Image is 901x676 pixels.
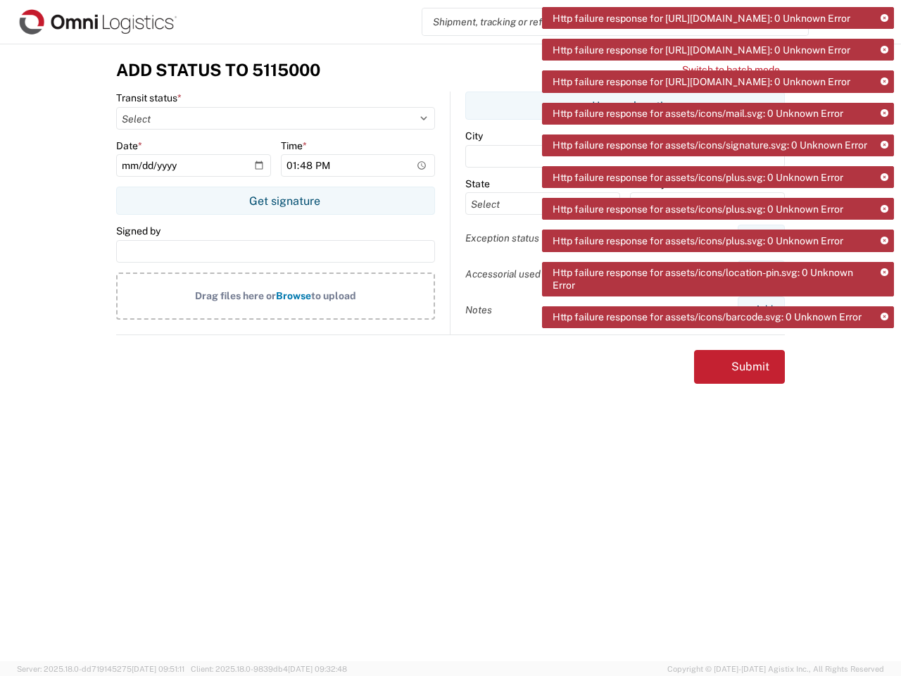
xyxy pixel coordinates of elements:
label: Time [281,139,307,152]
span: Http failure response for assets/icons/signature.svg: 0 Unknown Error [553,139,867,151]
label: Notes [465,303,492,316]
span: Http failure response for [URL][DOMAIN_NAME]: 0 Unknown Error [553,44,850,56]
span: Http failure response for assets/icons/location-pin.svg: 0 Unknown Error [553,266,871,292]
label: Accessorial used [465,268,541,280]
span: Browse [276,290,311,301]
h3: Add Status to 5115000 [116,60,320,80]
label: City [465,130,483,142]
label: Exception status [465,232,539,244]
span: Copyright © [DATE]-[DATE] Agistix Inc., All Rights Reserved [667,663,884,675]
button: Submit [694,350,785,384]
span: [DATE] 09:32:48 [288,665,347,673]
span: Http failure response for assets/icons/plus.svg: 0 Unknown Error [553,234,843,247]
button: Use my location [465,92,785,120]
span: Http failure response for assets/icons/plus.svg: 0 Unknown Error [553,203,843,215]
label: Date [116,139,142,152]
label: Signed by [116,225,160,237]
span: Http failure response for assets/icons/mail.svg: 0 Unknown Error [553,107,843,120]
span: Client: 2025.18.0-9839db4 [191,665,347,673]
button: Get signature [116,187,435,215]
label: Transit status [116,92,182,104]
span: Http failure response for assets/icons/plus.svg: 0 Unknown Error [553,171,843,184]
span: Http failure response for [URL][DOMAIN_NAME]: 0 Unknown Error [553,12,850,25]
label: State [465,177,490,190]
span: Server: 2025.18.0-dd719145275 [17,665,184,673]
span: Http failure response for assets/icons/barcode.svg: 0 Unknown Error [553,311,862,323]
input: Shipment, tracking or reference number [422,8,787,35]
span: [DATE] 09:51:11 [132,665,184,673]
span: to upload [311,290,356,301]
span: Http failure response for [URL][DOMAIN_NAME]: 0 Unknown Error [553,75,850,88]
span: Drag files here or [195,290,276,301]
